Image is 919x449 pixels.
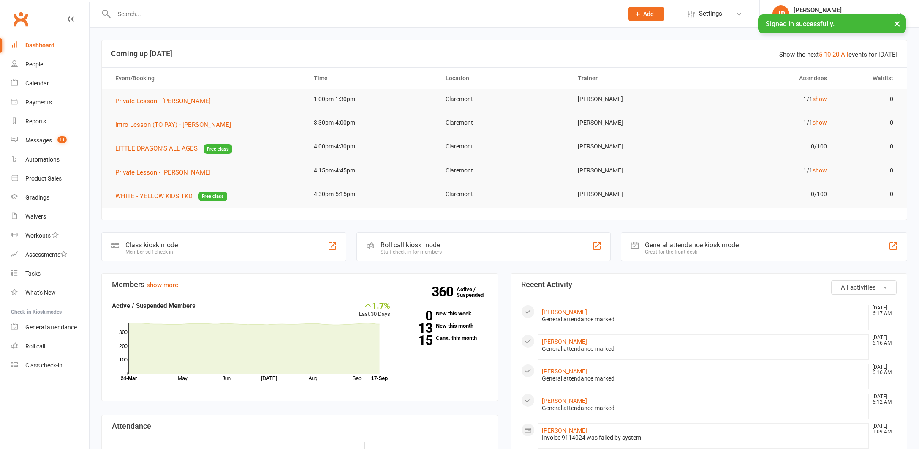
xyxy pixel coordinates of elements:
[198,192,227,201] span: Free class
[306,68,438,89] th: Time
[813,167,827,174] a: show
[115,167,217,178] button: Private Lesson - [PERSON_NAME]
[835,68,900,89] th: Waitlist
[115,192,193,200] span: WHITE - YELLOW KIDS TKD
[766,20,835,28] span: Signed in successfully.
[403,335,487,341] a: 15Canx. this month
[819,51,822,58] a: 5
[25,194,49,201] div: Gradings
[25,118,46,125] div: Reports
[25,362,63,369] div: Class check-in
[570,137,702,156] td: [PERSON_NAME]
[359,301,390,310] div: 1.7%
[868,364,896,375] time: [DATE] 6:16 AM
[11,318,89,337] a: General attendance kiosk mode
[643,11,654,17] span: Add
[542,309,587,315] a: [PERSON_NAME]
[11,74,89,93] a: Calendar
[306,113,438,133] td: 3:30pm-4:00pm
[125,241,178,249] div: Class kiosk mode
[813,119,827,126] a: show
[11,131,89,150] a: Messages 11
[10,8,31,30] a: Clubworx
[25,137,52,144] div: Messages
[11,188,89,207] a: Gradings
[403,322,432,334] strong: 13
[438,68,570,89] th: Location
[108,68,306,89] th: Event/Booking
[25,251,67,258] div: Assessments
[702,89,835,109] td: 1/1
[868,305,896,316] time: [DATE] 6:17 AM
[11,169,89,188] a: Product Sales
[381,241,442,249] div: Roll call kiosk mode
[645,249,739,255] div: Great for the front desk
[11,264,89,283] a: Tasks
[702,137,835,156] td: 0/100
[403,311,487,316] a: 0New this week
[11,207,89,226] a: Waivers
[25,42,54,49] div: Dashboard
[570,184,702,204] td: [PERSON_NAME]
[11,36,89,55] a: Dashboard
[25,213,46,220] div: Waivers
[403,334,432,347] strong: 15
[779,49,897,60] div: Show the next events for [DATE]
[772,5,789,22] div: JB
[835,89,900,109] td: 0
[115,145,198,152] span: LITTLE DRAGON'S ALL AGES
[438,89,570,109] td: Claremont
[831,280,897,295] button: All activities
[868,424,896,435] time: [DATE] 1:09 AM
[570,68,702,89] th: Trainer
[868,335,896,346] time: [DATE] 6:16 AM
[542,316,865,323] div: General attendance marked
[25,324,77,331] div: General attendance
[813,96,827,102] a: show
[25,289,56,296] div: What's New
[794,14,895,22] div: ATI Martial Arts - [GEOGRAPHIC_DATA]
[204,144,232,154] span: Free class
[11,226,89,245] a: Workouts
[11,150,89,169] a: Automations
[25,61,43,68] div: People
[702,161,835,181] td: 1/1
[112,280,487,289] h3: Members
[542,397,587,404] a: [PERSON_NAME]
[835,137,900,156] td: 0
[699,4,722,23] span: Settings
[542,434,865,441] div: Invoice 9114024 was failed by system
[702,113,835,133] td: 1/1
[11,93,89,112] a: Payments
[147,281,178,289] a: show more
[628,7,664,21] button: Add
[112,422,487,430] h3: Attendance
[438,184,570,204] td: Claremont
[570,89,702,109] td: [PERSON_NAME]
[115,143,232,154] button: LITTLE DRAGON'S ALL AGESFree class
[125,249,178,255] div: Member self check-in
[57,136,67,143] span: 11
[824,51,831,58] a: 10
[115,120,237,130] button: Intro Lesson (TO PAY) - [PERSON_NAME]
[306,161,438,181] td: 4:15pm-4:45pm
[542,427,587,434] a: [PERSON_NAME]
[841,284,876,291] span: All activities
[438,113,570,133] td: Claremont
[115,96,217,106] button: Private Lesson - [PERSON_NAME]
[457,280,494,304] a: 360Active / Suspended
[702,184,835,204] td: 0/100
[25,175,62,182] div: Product Sales
[115,121,231,129] span: Intro Lesson (TO PAY) - [PERSON_NAME]
[403,309,432,322] strong: 0
[868,394,896,405] time: [DATE] 6:12 AM
[25,232,51,239] div: Workouts
[570,161,702,181] td: [PERSON_NAME]
[111,8,617,20] input: Search...
[11,112,89,131] a: Reports
[542,375,865,382] div: General attendance marked
[702,68,835,89] th: Attendees
[542,368,587,375] a: [PERSON_NAME]
[11,356,89,375] a: Class kiosk mode
[25,80,49,87] div: Calendar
